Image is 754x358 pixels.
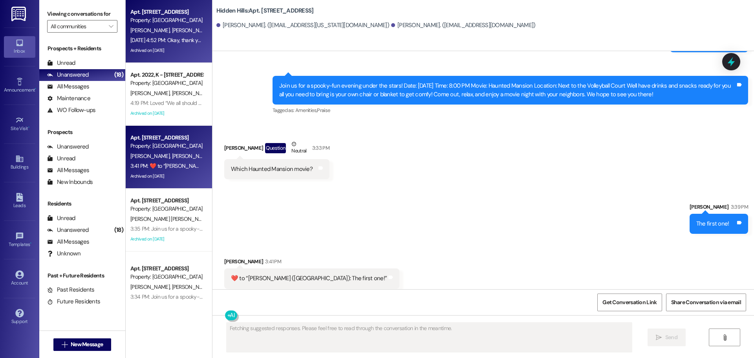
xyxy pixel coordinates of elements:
i:  [109,23,113,29]
a: Leads [4,191,35,212]
span: [PERSON_NAME] [172,27,211,34]
span: Send [665,333,677,341]
div: New Inbounds [47,178,93,186]
span: [PERSON_NAME] [130,283,172,290]
a: Site Visit • [4,114,35,135]
button: Send [648,329,686,346]
span: [PERSON_NAME] [130,152,172,160]
div: Neutral [290,140,308,156]
div: Apt. [STREET_ADDRESS] [130,134,203,142]
div: 3:39 PM [729,203,748,211]
div: Archived on [DATE] [130,108,204,118]
div: Property: [GEOGRAPHIC_DATA] [130,205,203,213]
div: 3:41 PM [263,257,281,266]
a: Templates • [4,229,35,251]
div: [DATE] 4:52 PM: Okay, thank you! [130,37,205,44]
span: Get Conversation Link [602,298,657,307]
b: Hidden Hills: Apt. [STREET_ADDRESS] [216,7,314,15]
div: Tagged as: [273,105,748,116]
div: Past + Future Residents [39,272,125,280]
div: Unknown [47,250,81,258]
div: Unread [47,154,75,163]
div: Past Residents [47,286,95,294]
div: Question [265,143,286,153]
div: Unanswered [47,143,89,151]
div: Archived on [DATE] [130,171,204,181]
div: Unread [47,214,75,222]
span: New Message [71,340,103,349]
span: • [35,86,36,92]
div: (18) [112,224,125,236]
div: All Messages [47,238,89,246]
span: Praise [317,107,330,114]
span: [PERSON_NAME] [172,283,211,290]
div: Property: [GEOGRAPHIC_DATA] [130,16,203,24]
div: [PERSON_NAME] [224,140,329,159]
div: All Messages [47,166,89,174]
div: Unread [47,59,75,67]
div: (18) [112,69,125,81]
div: 3:33 PM [310,144,329,152]
div: 3:41 PM: ​❤️​ to “ [PERSON_NAME] (Hidden Hills): The first one! ” [130,162,269,169]
div: Archived on [DATE] [130,46,204,55]
div: All Messages [47,83,89,91]
div: [PERSON_NAME] [690,203,748,214]
a: Support [4,307,35,328]
div: Maintenance [47,94,90,103]
button: Share Conversation via email [666,294,746,311]
span: [PERSON_NAME] [172,90,213,97]
div: Residents [39,200,125,208]
span: [PERSON_NAME] [130,27,172,34]
div: Which Haunted Mansion movie? [231,165,313,173]
div: WO Follow-ups [47,106,95,114]
input: All communities [51,20,105,33]
span: [PERSON_NAME] [130,90,172,97]
button: Get Conversation Link [597,294,662,311]
div: 4:19 PM: Loved “We all should go, I definitely want to” [130,99,250,106]
span: [PERSON_NAME] [PERSON_NAME] [130,215,212,222]
a: Buildings [4,152,35,173]
div: ​❤️​ to “ [PERSON_NAME] ([GEOGRAPHIC_DATA]): The first one! ” [231,274,387,283]
div: Tagged as: [224,289,400,300]
span: Share Conversation via email [671,298,741,307]
div: [PERSON_NAME]. ([EMAIL_ADDRESS][US_STATE][DOMAIN_NAME]) [216,21,389,29]
span: • [30,241,31,246]
div: Unanswered [47,226,89,234]
div: Apt. [STREET_ADDRESS] [130,8,203,16]
span: [PERSON_NAME] [172,152,211,160]
i:  [722,334,728,341]
a: Account [4,268,35,289]
span: Amenities , [295,107,317,114]
i:  [62,341,68,348]
div: Apt. [STREET_ADDRESS] [130,196,203,205]
div: Prospects [39,128,125,136]
div: Property: [GEOGRAPHIC_DATA] [130,142,203,150]
span: • [28,125,29,130]
div: [PERSON_NAME] [224,257,400,268]
div: Prospects + Residents [39,44,125,53]
div: The first one! [696,220,729,228]
div: Archived on [DATE] [130,234,204,244]
div: Property: [GEOGRAPHIC_DATA] [130,273,203,281]
div: Unanswered [47,71,89,79]
button: New Message [53,338,112,351]
div: Future Residents [47,297,100,306]
div: [PERSON_NAME]. ([EMAIL_ADDRESS][DOMAIN_NAME]) [391,21,536,29]
a: Inbox [4,36,35,57]
div: Join us for a spooky-fun evening under the stars! Date: [DATE] Time: 8:00 PM Movie: Haunted Mansi... [279,82,736,99]
textarea: Fetching suggested responses. Please feel free to read through the conversation in the meantime. [227,323,632,352]
img: ResiDesk Logo [11,7,27,21]
label: Viewing conversations for [47,8,117,20]
div: Apt. [STREET_ADDRESS] [130,264,203,273]
div: Property: [GEOGRAPHIC_DATA] [130,79,203,87]
div: Apt. 2022, K - [STREET_ADDRESS] [130,71,203,79]
i:  [656,334,662,341]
